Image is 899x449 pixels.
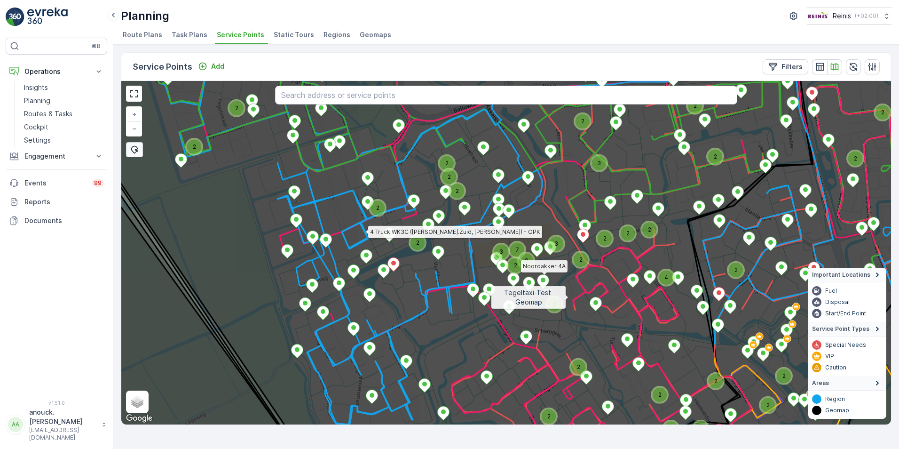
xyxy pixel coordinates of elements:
summary: Service Point Types [808,322,886,337]
div: 2 [519,254,525,259]
p: ⌘B [91,42,101,50]
p: Engagement [24,152,88,161]
a: View Fullscreen [127,87,141,101]
div: 2 [547,297,561,312]
a: Zoom In [127,107,141,121]
p: Special Needs [825,341,866,349]
div: 2 [653,388,667,402]
span: Geomaps [360,30,391,40]
p: 99 [94,179,102,187]
div: 2 [688,99,702,113]
div: 2 [187,140,193,145]
div: 2 [848,152,854,157]
div: 2 [547,297,553,303]
a: Settings [20,134,107,147]
img: logo [6,8,24,26]
a: Planning [20,94,107,107]
div: 2 [642,223,656,237]
span: Important Locations [812,271,870,279]
a: Reports [6,192,107,211]
p: Routes & Tasks [24,109,72,119]
span: Task Plans [172,30,207,40]
div: 3 [494,245,508,259]
div: 7 [510,243,524,257]
div: 7 [510,243,516,249]
p: Operations [24,67,88,76]
p: Documents [24,216,103,225]
div: 2 [450,184,464,198]
div: 2 [450,184,456,190]
div: 2 [875,105,881,111]
button: Operations [6,62,107,81]
div: 2 [410,236,425,250]
div: 2 [694,422,708,436]
a: Insights [20,81,107,94]
div: 3 [494,245,500,250]
div: 2 [709,374,714,380]
div: 2 [598,232,603,237]
p: Planning [121,8,169,24]
a: Documents [6,211,107,230]
p: Caution [825,364,846,371]
div: 2 [542,409,556,424]
div: AA [8,417,23,432]
div: 2 [777,369,791,383]
p: Start/End Point [825,310,866,317]
div: 2 [442,170,456,184]
div: 2 [576,114,590,128]
div: 2 [664,422,670,427]
p: Planning [24,96,50,105]
summary: Important Locations [808,268,886,282]
a: Open this area in Google Maps (opens a new window) [124,412,155,425]
img: logo_light-DOdMpM7g.png [27,8,68,26]
a: Events99 [6,174,107,192]
div: 2 [440,156,445,162]
div: 2 [442,170,448,176]
div: 2 [410,236,416,241]
div: 2 [653,388,658,393]
span: − [132,124,137,132]
p: Reports [24,197,103,207]
p: Insights [24,83,48,92]
div: 3 [592,156,598,162]
a: Routes & Tasks [20,107,107,120]
div: 2 [542,409,547,415]
div: 2 [761,398,766,404]
div: 2 [621,226,626,232]
button: Reinis(+02:00) [807,8,891,24]
p: Events [24,178,87,188]
span: v 1.51.0 [6,400,107,406]
div: 2 [621,226,635,241]
div: 2 [229,101,244,115]
div: 2 [508,258,522,273]
p: Settings [24,136,51,145]
div: 2 [664,422,678,436]
div: 2 [729,263,743,277]
p: Cockpit [24,122,48,132]
div: 2 [694,422,699,427]
div: 2 [777,369,782,375]
button: AAanouck.[PERSON_NAME][EMAIL_ADDRESS][DOMAIN_NAME] [6,408,107,441]
div: Bulk Select [126,142,143,157]
div: 2 [598,232,612,246]
p: Geomap [825,407,849,414]
span: + [132,110,136,118]
div: 4 [659,271,673,285]
div: 2 [187,140,201,154]
p: Fuel [825,287,837,295]
p: ( +02:00 ) [855,12,878,20]
div: 2 [761,398,775,412]
p: Service Points [133,60,192,73]
div: 2 [440,156,454,170]
div: 3 [549,237,555,242]
div: 2 [571,360,585,374]
span: Areas [812,379,829,387]
div: 2 [571,360,577,366]
div: 2 [642,223,648,228]
div: 3 [549,237,563,251]
p: Add [211,62,224,71]
div: 4 [659,271,665,276]
div: 2 [574,253,579,258]
div: 2 [875,105,890,120]
p: anouck.[PERSON_NAME] [29,408,97,426]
